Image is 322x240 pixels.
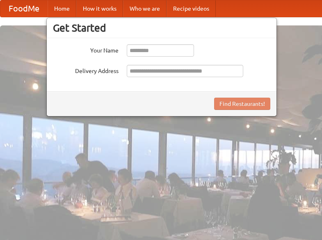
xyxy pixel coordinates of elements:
[53,22,270,34] h3: Get Started
[167,0,216,17] a: Recipe videos
[214,98,270,110] button: Find Restaurants!
[123,0,167,17] a: Who we are
[53,44,119,55] label: Your Name
[0,0,48,17] a: FoodMe
[48,0,76,17] a: Home
[76,0,123,17] a: How it works
[53,65,119,75] label: Delivery Address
